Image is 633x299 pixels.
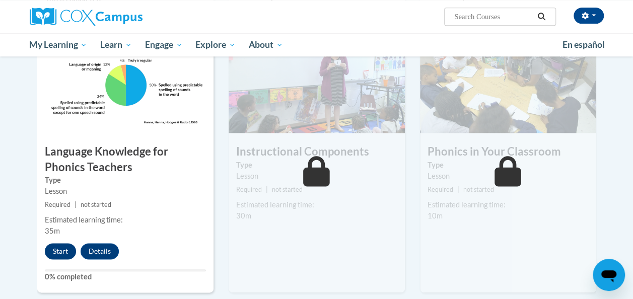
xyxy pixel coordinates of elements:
[45,214,206,226] div: Estimated learning time:
[593,259,625,291] iframe: Button to launch messaging window
[229,32,405,133] img: Course Image
[75,201,77,208] span: |
[195,39,236,51] span: Explore
[242,33,290,56] a: About
[272,186,303,193] span: not started
[45,227,60,235] span: 35m
[420,144,596,160] h3: Phonics in Your Classroom
[428,186,453,193] span: Required
[45,201,71,208] span: Required
[556,34,611,55] a: En español
[574,8,604,24] button: Account Settings
[236,186,262,193] span: Required
[22,33,611,56] div: Main menu
[457,186,459,193] span: |
[428,199,589,210] div: Estimated learning time:
[229,144,405,160] h3: Instructional Components
[100,39,132,51] span: Learn
[428,160,589,171] label: Type
[145,39,183,51] span: Engage
[534,11,549,23] button: Search
[45,243,76,259] button: Start
[23,33,94,56] a: My Learning
[189,33,242,56] a: Explore
[236,211,251,220] span: 30m
[453,11,534,23] input: Search Courses
[45,175,206,186] label: Type
[29,39,87,51] span: My Learning
[30,8,143,26] img: Cox Campus
[138,33,189,56] a: Engage
[428,211,443,220] span: 10m
[30,8,211,26] a: Cox Campus
[37,32,214,133] img: Course Image
[249,39,283,51] span: About
[81,201,111,208] span: not started
[562,39,605,50] span: En español
[463,186,494,193] span: not started
[94,33,138,56] a: Learn
[428,171,589,182] div: Lesson
[45,186,206,197] div: Lesson
[266,186,268,193] span: |
[236,171,397,182] div: Lesson
[236,199,397,210] div: Estimated learning time:
[236,160,397,171] label: Type
[45,271,206,282] label: 0% completed
[420,32,596,133] img: Course Image
[37,144,214,175] h3: Language Knowledge for Phonics Teachers
[81,243,119,259] button: Details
